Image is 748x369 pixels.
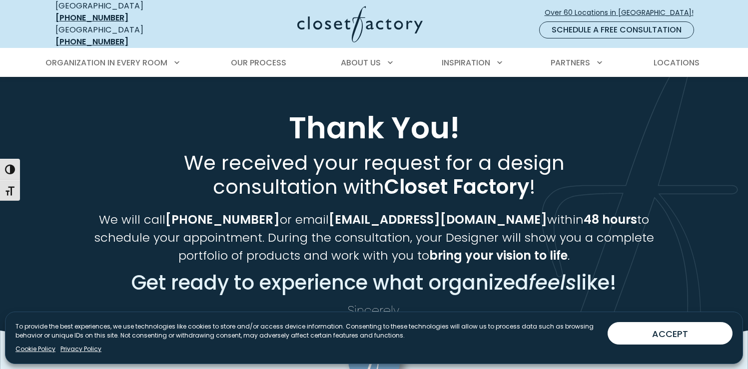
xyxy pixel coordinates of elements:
strong: 48 hours [584,211,637,228]
span: Sincerely, [348,302,401,319]
a: [PHONE_NUMBER] [55,36,128,47]
span: Over 60 Locations in [GEOGRAPHIC_DATA]! [545,7,702,18]
span: Partners [551,57,590,68]
a: Privacy Policy [60,345,101,354]
a: Schedule a Free Consultation [539,21,694,38]
em: feels [529,269,576,297]
span: Organization in Every Room [45,57,167,68]
a: Cookie Policy [15,345,55,354]
span: Inspiration [442,57,490,68]
strong: Closet Factory [384,173,529,201]
img: Closet Factory Logo [297,6,423,42]
strong: [PHONE_NUMBER] [165,211,280,228]
div: [GEOGRAPHIC_DATA] [55,24,200,48]
p: To provide the best experiences, we use technologies like cookies to store and/or access device i... [15,322,600,340]
h1: Thank You! [53,109,695,147]
span: Our Process [231,57,286,68]
span: We received your request for a design consultation with ! [184,149,565,201]
a: [PHONE_NUMBER] [55,12,128,23]
span: About Us [341,57,381,68]
nav: Primary Menu [38,49,710,77]
span: Get ready to experience what organized like! [131,269,617,297]
strong: [EMAIL_ADDRESS][DOMAIN_NAME] [329,211,547,228]
a: Over 60 Locations in [GEOGRAPHIC_DATA]! [544,4,702,21]
span: We will call or email within to schedule your appointment. During the consultation, your Designer... [94,211,654,264]
button: ACCEPT [608,322,733,345]
strong: bring your vision to life [429,247,568,264]
span: Locations [654,57,700,68]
